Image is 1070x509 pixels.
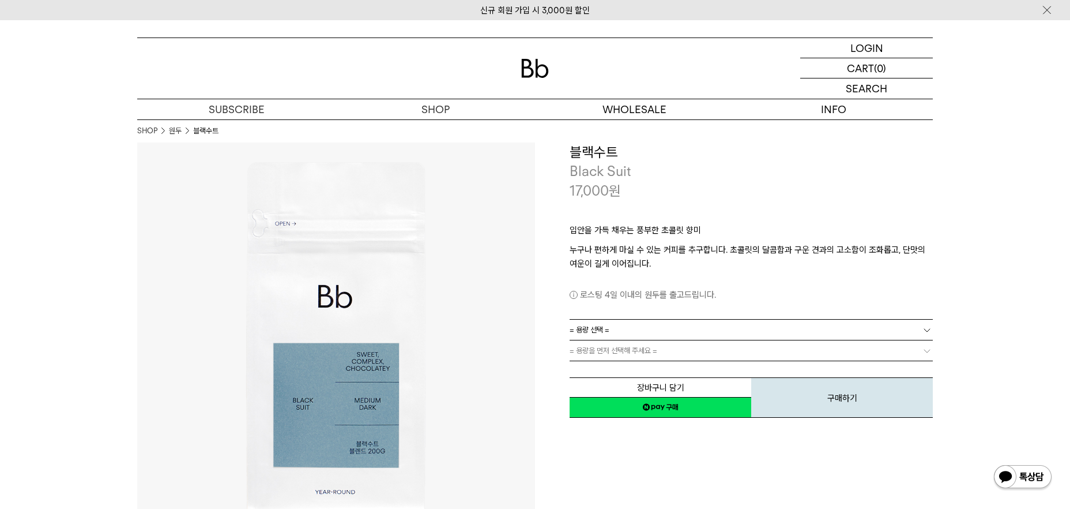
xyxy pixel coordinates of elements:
[751,377,933,418] button: 구매하기
[993,464,1053,492] img: 카카오톡 채널 1:1 채팅 버튼
[521,59,549,78] img: 로고
[570,340,657,361] span: = 용량을 먼저 선택해 주세요 =
[846,78,887,99] p: SEARCH
[570,181,621,201] p: 17,000
[570,223,933,243] p: 입안을 가득 채우는 풍부한 초콜릿 향미
[850,38,883,58] p: LOGIN
[193,125,218,137] li: 블랙수트
[570,397,751,418] a: 새창
[169,125,182,137] a: 원두
[480,5,590,16] a: 신규 회원 가입 시 3,000원 할인
[570,288,933,302] p: 로스팅 4일 이내의 원두를 출고드립니다.
[570,243,933,271] p: 누구나 편하게 마실 수 있는 커피를 추구합니다. 초콜릿의 달콤함과 구운 견과의 고소함이 조화롭고, 단맛의 여운이 길게 이어집니다.
[137,99,336,119] a: SUBSCRIBE
[570,162,933,181] p: Black Suit
[800,38,933,58] a: LOGIN
[570,377,751,398] button: 장바구니 담기
[800,58,933,78] a: CART (0)
[847,58,874,78] p: CART
[535,99,734,119] p: WHOLESALE
[609,182,621,199] span: 원
[734,99,933,119] p: INFO
[570,320,609,340] span: = 용량 선택 =
[570,143,933,162] h3: 블랙수트
[336,99,535,119] a: SHOP
[137,125,157,137] a: SHOP
[874,58,886,78] p: (0)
